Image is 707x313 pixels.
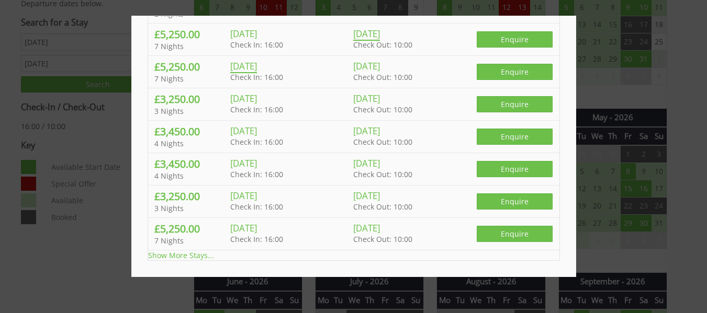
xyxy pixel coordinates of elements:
[154,157,230,171] h4: £3,450.00
[230,60,257,73] span: [DATE]
[230,202,283,212] span: Check In: 16:00
[353,92,380,105] span: [DATE]
[230,28,257,40] span: [DATE]
[154,92,230,106] h4: £3,250.00
[477,129,553,145] span: Enquire
[230,222,257,234] span: [DATE]
[477,226,553,242] span: Enquire
[154,41,230,51] p: 7 Nights
[230,72,283,82] span: Check In: 16:00
[353,28,380,41] span: [DATE]
[230,125,257,137] span: [DATE]
[154,171,230,181] p: 4 Nights
[353,105,412,114] span: Check Out: 10:00
[353,137,412,147] span: Check Out: 10:00
[477,31,553,48] span: Enquire
[230,157,257,169] span: [DATE]
[230,190,257,202] span: [DATE]
[154,60,230,74] h4: £5,250.00
[353,125,380,137] span: [DATE]
[353,202,412,212] span: Check Out: 10:00
[148,186,559,218] a: £3,250.00 3 Nights [DATE] Check In: 16:00 [DATE] Check Out: 10:00 Enquire
[148,121,559,153] a: £3,450.00 4 Nights [DATE] Check In: 16:00 [DATE] Check Out: 10:00 Enquire
[477,64,553,80] span: Enquire
[148,24,559,56] a: £5,250.00 7 Nights [DATE] Check In: 16:00 [DATE] Check Out: 10:00 Enquire
[154,222,230,236] h4: £5,250.00
[154,203,230,213] p: 3 Nights
[154,106,230,116] p: 3 Nights
[230,234,283,244] span: Check In: 16:00
[230,40,283,50] span: Check In: 16:00
[477,193,553,210] span: Enquire
[148,153,559,186] a: £3,450.00 4 Nights [DATE] Check In: 16:00 [DATE] Check Out: 10:00 Enquire
[148,56,559,88] a: £5,250.00 7 Nights [DATE] Check In: 16:00 [DATE] Check Out: 10:00 Enquire
[154,27,230,41] h4: £5,250.00
[353,60,380,72] span: [DATE]
[154,236,230,246] p: 7 Nights
[230,137,283,147] span: Check In: 16:00
[230,169,283,179] span: Check In: 16:00
[477,161,553,177] span: Enquire
[148,250,214,260] a: Show More Stays...
[353,40,412,50] span: Check Out: 10:00
[154,124,230,138] h4: £3,450.00
[230,105,283,114] span: Check In: 16:00
[353,72,412,82] span: Check Out: 10:00
[154,74,230,84] p: 7 Nights
[230,92,257,105] span: [DATE]
[353,234,412,244] span: Check Out: 10:00
[353,169,412,179] span: Check Out: 10:00
[353,190,380,202] span: [DATE]
[148,218,559,250] a: £5,250.00 7 Nights [DATE] Check In: 16:00 [DATE] Check Out: 10:00 Enquire
[353,157,380,169] span: [DATE]
[477,96,553,112] span: Enquire
[353,222,380,234] span: [DATE]
[154,138,230,148] p: 4 Nights
[148,88,559,121] a: £3,250.00 3 Nights [DATE] Check In: 16:00 [DATE] Check Out: 10:00 Enquire
[154,189,230,203] h4: £3,250.00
